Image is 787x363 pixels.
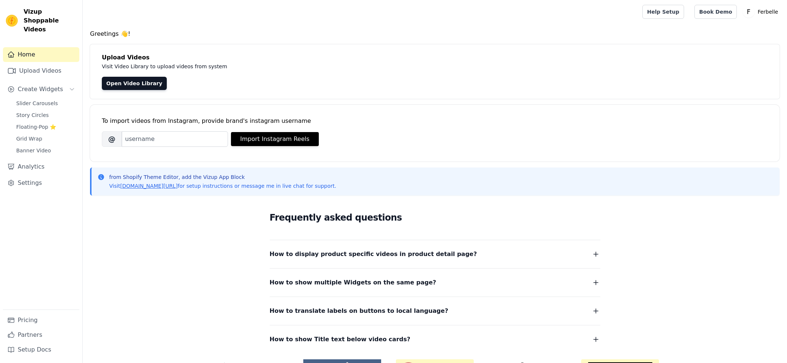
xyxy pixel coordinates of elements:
a: Setup Docs [3,342,79,357]
a: Open Video Library [102,77,167,90]
span: How to display product specific videos in product detail page? [270,249,477,259]
div: To import videos from Instagram, provide brand's instagram username [102,117,768,125]
a: Slider Carousels [12,98,79,108]
text: F [747,8,750,15]
a: Partners [3,328,79,342]
button: How to display product specific videos in product detail page? [270,249,600,259]
a: Pricing [3,313,79,328]
button: How to show Title text below video cards? [270,334,600,345]
span: @ [102,131,122,147]
p: Visit for setup instructions or message me in live chat for support. [109,182,336,190]
button: Import Instagram Reels [231,132,319,146]
h4: Greetings 👋! [90,30,780,38]
span: How to show Title text below video cards? [270,334,411,345]
input: username [122,131,228,147]
p: Visit Video Library to upload videos from system [102,62,432,71]
span: Vizup Shoppable Videos [24,7,76,34]
p: Ferbelle [755,5,781,18]
p: from Shopify Theme Editor, add the Vizup App Block [109,173,336,181]
button: How to translate labels on buttons to local language? [270,306,600,316]
a: Home [3,47,79,62]
a: Grid Wrap [12,134,79,144]
a: Help Setup [642,5,684,19]
span: Story Circles [16,111,49,119]
a: Banner Video [12,145,79,156]
h4: Upload Videos [102,53,768,62]
span: Slider Carousels [16,100,58,107]
a: Upload Videos [3,63,79,78]
a: Floating-Pop ⭐ [12,122,79,132]
img: Vizup [6,15,18,27]
span: Create Widgets [18,85,63,94]
button: How to show multiple Widgets on the same page? [270,277,600,288]
a: Analytics [3,159,79,174]
span: Floating-Pop ⭐ [16,123,56,131]
button: F Ferbelle [743,5,781,18]
span: Banner Video [16,147,51,154]
a: Story Circles [12,110,79,120]
span: How to translate labels on buttons to local language? [270,306,448,316]
a: Book Demo [694,5,737,19]
a: [DOMAIN_NAME][URL] [120,183,178,189]
a: Settings [3,176,79,190]
h2: Frequently asked questions [270,210,600,225]
span: How to show multiple Widgets on the same page? [270,277,436,288]
span: Grid Wrap [16,135,42,142]
button: Create Widgets [3,82,79,97]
